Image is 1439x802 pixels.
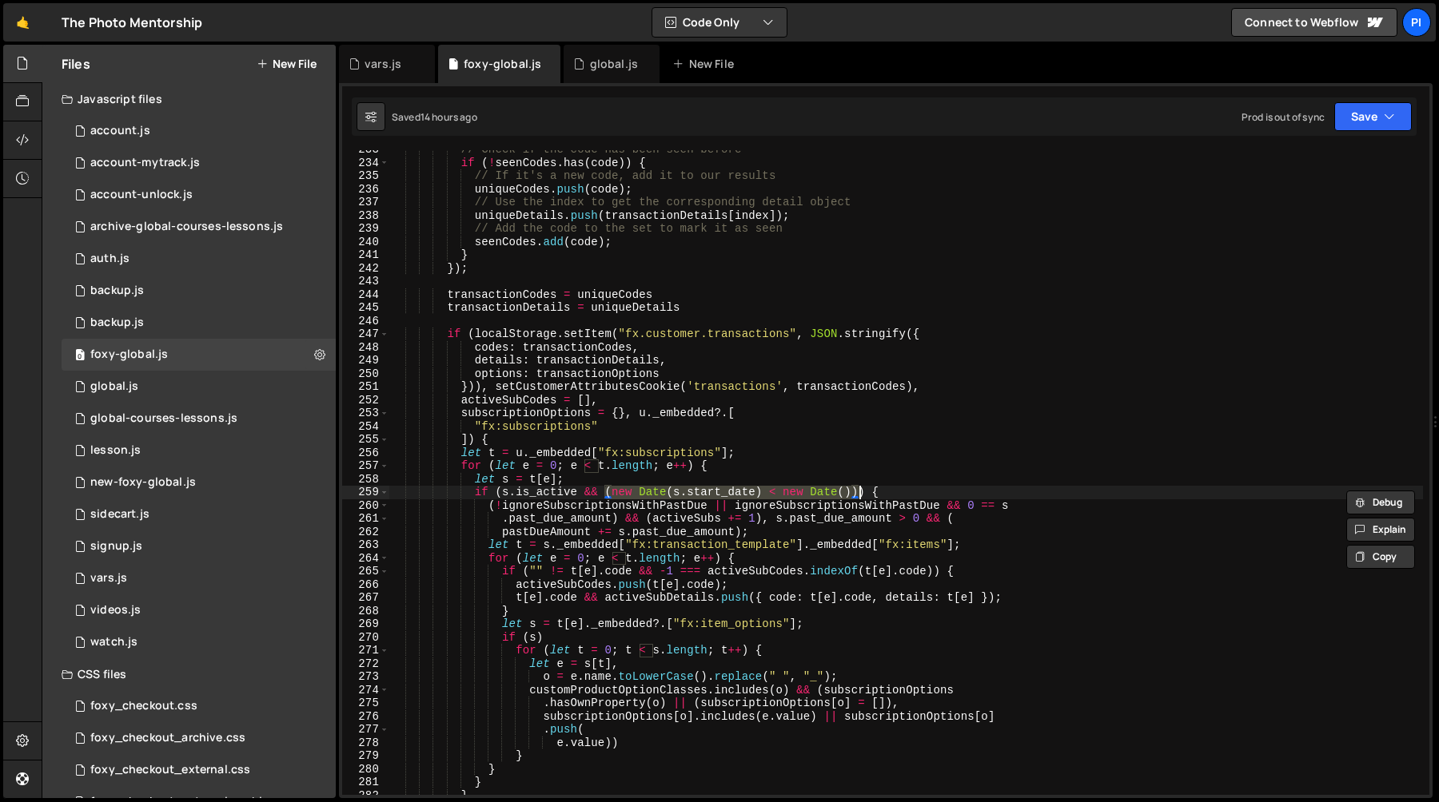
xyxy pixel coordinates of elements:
[342,354,389,367] div: 249
[62,498,336,530] div: 13533/43446.js
[62,467,336,498] div: 13533/40053.js
[42,83,336,115] div: Javascript files
[1242,110,1325,124] div: Prod is out of sync
[342,710,389,724] div: 276
[62,55,90,73] h2: Files
[392,110,477,124] div: Saved
[90,220,283,234] div: archive-global-courses-lessons.js
[342,209,389,223] div: 238
[62,626,336,658] div: 13533/38527.js
[90,699,197,713] div: foxy_checkout.css
[365,56,401,72] div: vars.js
[342,328,389,341] div: 247
[90,475,196,490] div: new-foxy-global.js
[342,512,389,526] div: 261
[62,754,336,786] div: 13533/38747.css
[3,3,42,42] a: 🤙
[342,169,389,183] div: 235
[342,447,389,460] div: 256
[257,58,317,70] button: New File
[90,443,141,458] div: lesson.js
[342,552,389,566] div: 264
[62,179,336,211] div: 13533/41206.js
[1334,102,1412,131] button: Save
[62,339,336,371] div: 13533/34219.js
[90,316,144,330] div: backup.js
[90,763,250,777] div: foxy_checkout_external.css
[342,565,389,578] div: 265
[342,486,389,499] div: 259
[90,379,138,394] div: global.js
[90,188,193,202] div: account-unlock.js
[342,275,389,288] div: 243
[342,459,389,473] div: 257
[421,110,477,124] div: 14 hours ago
[75,350,85,363] span: 0
[342,196,389,209] div: 237
[1346,490,1415,514] button: Debug
[342,617,389,631] div: 269
[62,13,202,32] div: The Photo Mentorship
[342,591,389,605] div: 267
[62,530,336,562] div: 13533/35364.js
[90,507,149,522] div: sidecart.js
[342,236,389,249] div: 240
[342,657,389,671] div: 272
[342,670,389,684] div: 273
[342,248,389,262] div: 241
[1346,545,1415,569] button: Copy
[342,367,389,381] div: 250
[342,578,389,592] div: 266
[590,56,638,72] div: global.js
[342,776,389,789] div: 281
[62,307,336,339] div: 13533/45031.js
[342,723,389,736] div: 277
[342,763,389,776] div: 280
[342,183,389,197] div: 236
[342,684,389,697] div: 274
[90,603,141,617] div: videos.js
[342,526,389,539] div: 262
[1346,518,1415,542] button: Explain
[62,243,336,275] div: 13533/34034.js
[342,644,389,657] div: 271
[342,341,389,355] div: 248
[90,252,130,266] div: auth.js
[342,407,389,420] div: 253
[90,539,142,554] div: signup.js
[342,315,389,328] div: 246
[62,690,336,722] div: 13533/38507.css
[90,347,168,362] div: foxy-global.js
[62,435,336,467] div: 13533/35472.js
[62,594,336,626] div: 13533/42246.js
[342,433,389,447] div: 255
[342,749,389,763] div: 279
[672,56,739,72] div: New File
[90,731,245,745] div: foxy_checkout_archive.css
[342,143,389,157] div: 233
[90,124,150,138] div: account.js
[342,736,389,750] div: 278
[342,538,389,552] div: 263
[342,420,389,434] div: 254
[62,722,336,754] div: 13533/44030.css
[342,499,389,513] div: 260
[62,115,336,147] div: 13533/34220.js
[342,605,389,618] div: 268
[342,473,389,486] div: 258
[342,394,389,407] div: 252
[90,635,138,649] div: watch.js
[62,147,336,179] div: 13533/38628.js
[342,288,389,302] div: 244
[464,56,541,72] div: foxy-global.js
[62,211,336,243] div: 13533/43968.js
[342,697,389,710] div: 275
[342,380,389,394] div: 251
[652,8,787,37] button: Code Only
[90,411,237,426] div: global-courses-lessons.js
[42,658,336,690] div: CSS files
[62,371,336,403] div: 13533/39483.js
[62,403,336,435] div: 13533/35292.js
[1402,8,1431,37] a: Pi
